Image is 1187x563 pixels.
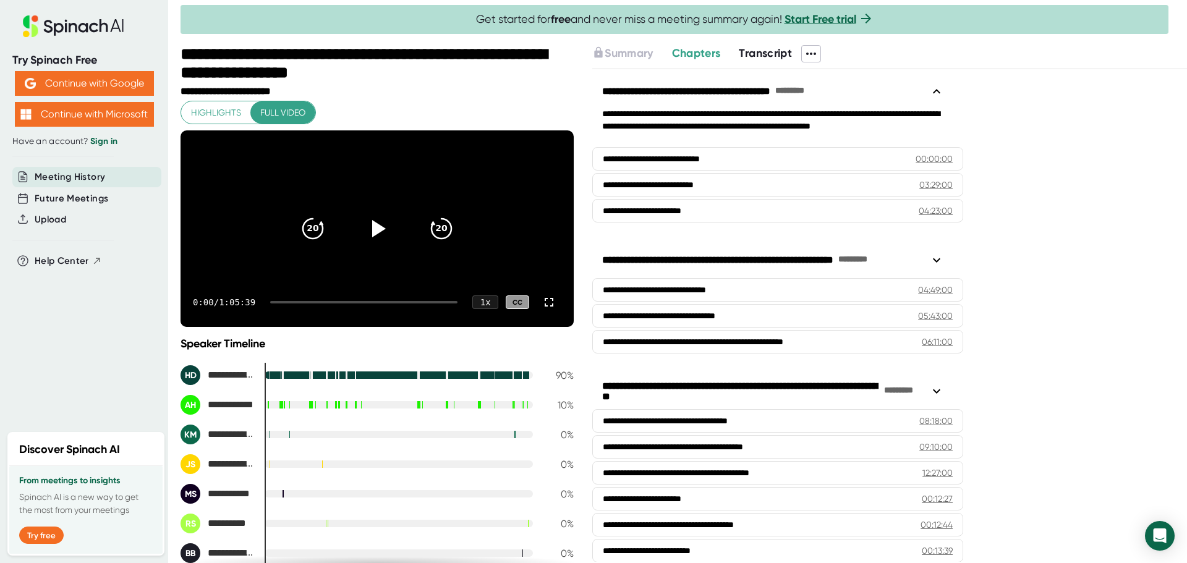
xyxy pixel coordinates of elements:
[25,78,36,89] img: Aehbyd4JwY73AAAAAElFTkSuQmCC
[506,295,529,310] div: CC
[181,425,255,444] div: Kelly Mitchell
[191,105,241,121] span: Highlights
[605,46,653,60] span: Summary
[919,415,953,427] div: 08:18:00
[922,493,953,505] div: 00:12:27
[922,336,953,348] div: 06:11:00
[181,337,574,350] div: Speaker Timeline
[476,12,874,27] span: Get started for and never miss a meeting summary again!
[543,518,574,530] div: 0 %
[181,543,255,563] div: Bailey Burgmeier
[922,544,953,557] div: 00:13:39
[543,370,574,381] div: 90 %
[672,45,721,62] button: Chapters
[181,395,255,415] div: Abbey Howard
[193,297,255,307] div: 0:00 / 1:05:39
[35,192,108,206] button: Future Meetings
[181,101,251,124] button: Highlights
[181,484,200,504] div: MS
[543,548,574,559] div: 0 %
[739,46,792,60] span: Transcript
[916,153,953,165] div: 00:00:00
[543,399,574,411] div: 10 %
[12,136,156,147] div: Have an account?
[472,295,498,309] div: 1 x
[35,254,89,268] span: Help Center
[921,519,953,531] div: 00:12:44
[35,254,102,268] button: Help Center
[181,425,200,444] div: KM
[12,53,156,67] div: Try Spinach Free
[739,45,792,62] button: Transcript
[19,491,153,517] p: Spinach AI is a new way to get the most from your meetings
[181,454,255,474] div: Jackson, Steven
[181,365,200,385] div: HD
[181,484,255,504] div: Matt Selves
[15,71,154,96] button: Continue with Google
[181,514,200,533] div: RS
[90,136,117,146] a: Sign in
[919,205,953,217] div: 04:23:00
[919,441,953,453] div: 09:10:00
[19,527,64,544] button: Try free
[181,514,255,533] div: Ray Selves
[35,170,105,184] button: Meeting History
[181,543,200,563] div: BB
[15,102,154,127] button: Continue with Microsoft
[592,45,671,62] div: Upgrade to access
[543,429,574,441] div: 0 %
[1145,521,1175,551] div: Open Intercom Messenger
[250,101,315,124] button: Full video
[918,284,953,296] div: 04:49:00
[543,459,574,470] div: 0 %
[672,46,721,60] span: Chapters
[919,179,953,191] div: 03:29:00
[785,12,856,26] a: Start Free trial
[551,12,571,26] b: free
[181,395,200,415] div: AH
[918,310,953,322] div: 05:43:00
[35,213,66,227] button: Upload
[592,45,653,62] button: Summary
[543,488,574,500] div: 0 %
[181,365,255,385] div: Hodgman, Danielle
[19,441,120,458] h2: Discover Spinach AI
[922,467,953,479] div: 12:27:00
[181,454,200,474] div: JS
[260,105,305,121] span: Full video
[19,476,153,486] h3: From meetings to insights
